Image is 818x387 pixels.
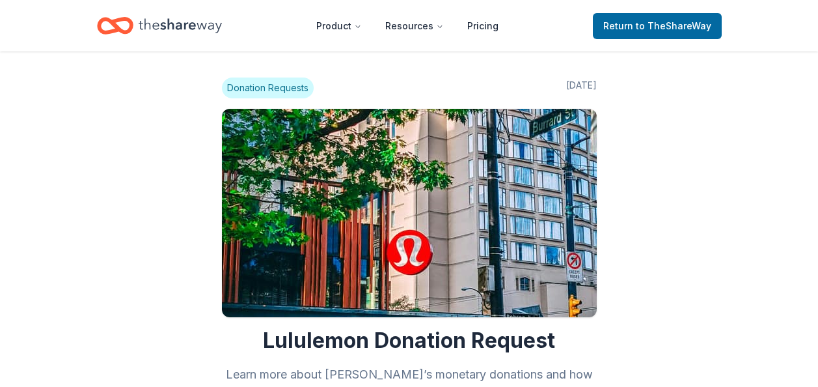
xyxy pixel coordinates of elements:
[222,109,597,317] img: Image for Lululemon Donation Request
[97,10,222,41] a: Home
[566,78,597,98] span: [DATE]
[306,13,372,39] button: Product
[306,10,509,41] nav: Main
[457,13,509,39] a: Pricing
[222,78,314,98] span: Donation Requests
[636,20,711,31] span: to TheShareWay
[593,13,722,39] a: Returnto TheShareWay
[375,13,454,39] button: Resources
[603,18,711,34] span: Return
[222,328,597,354] h1: Lululemon Donation Request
